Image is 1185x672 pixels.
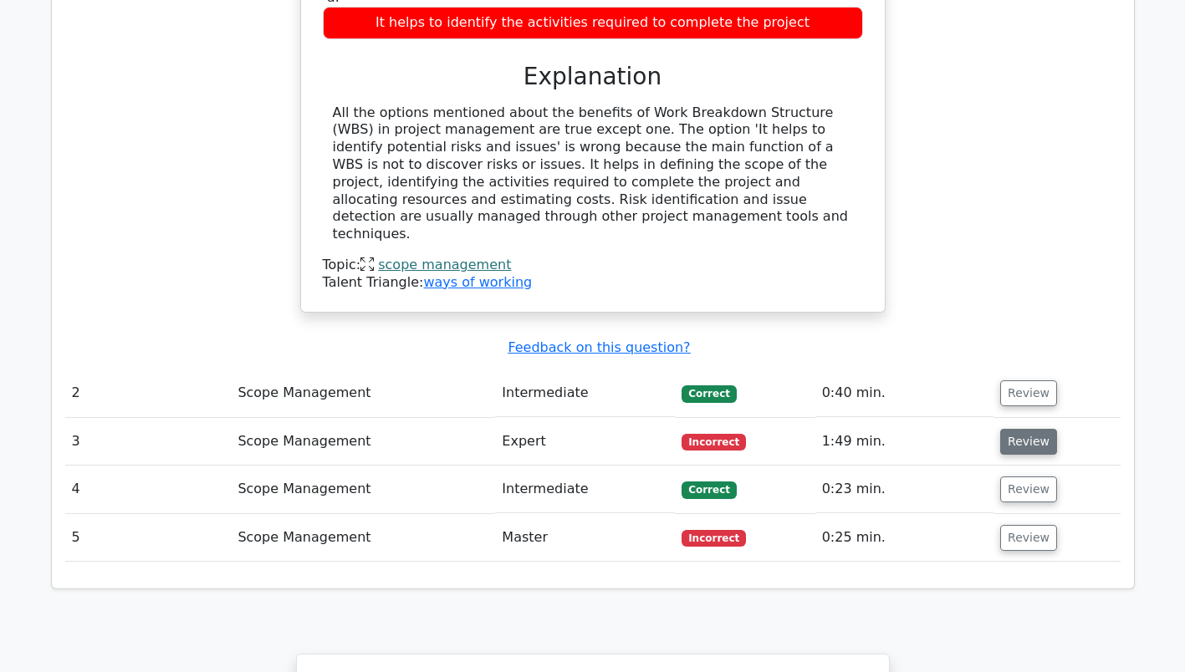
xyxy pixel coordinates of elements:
[231,418,495,466] td: Scope Management
[65,514,232,562] td: 5
[815,514,993,562] td: 0:25 min.
[682,434,746,451] span: Incorrect
[65,369,232,417] td: 2
[323,257,863,292] div: Talent Triangle:
[378,257,511,272] a: scope management
[1000,525,1057,551] button: Review
[1000,429,1057,455] button: Review
[815,369,993,417] td: 0:40 min.
[682,385,736,402] span: Correct
[423,274,532,290] a: ways of working
[815,418,993,466] td: 1:49 min.
[682,481,736,498] span: Correct
[231,514,495,562] td: Scope Management
[1000,476,1057,502] button: Review
[231,369,495,417] td: Scope Management
[1000,380,1057,406] button: Review
[333,104,853,243] div: All the options mentioned about the benefits of Work Breakdown Structure (WBS) in project managem...
[65,418,232,466] td: 3
[323,257,863,274] div: Topic:
[495,514,675,562] td: Master
[682,530,746,547] span: Incorrect
[333,63,853,91] h3: Explanation
[495,418,675,466] td: Expert
[508,339,690,355] a: Feedback on this question?
[323,7,863,39] div: It helps to identify the activities required to complete the project
[495,466,675,513] td: Intermediate
[815,466,993,513] td: 0:23 min.
[65,466,232,513] td: 4
[231,466,495,513] td: Scope Management
[495,369,675,417] td: Intermediate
